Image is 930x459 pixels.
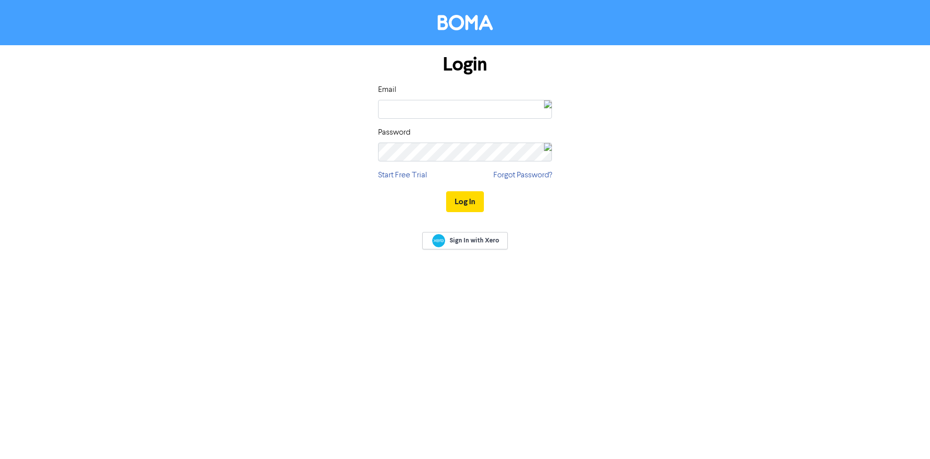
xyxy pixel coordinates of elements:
a: Start Free Trial [378,169,427,181]
button: Log In [446,191,484,212]
a: Forgot Password? [493,169,552,181]
a: Sign In with Xero [422,232,508,249]
label: Email [378,84,396,96]
label: Password [378,127,410,139]
img: Xero logo [432,234,445,247]
h1: Login [378,53,552,76]
span: Sign In with Xero [450,236,499,245]
iframe: Chat Widget [880,411,930,459]
img: BOMA Logo [438,15,493,30]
